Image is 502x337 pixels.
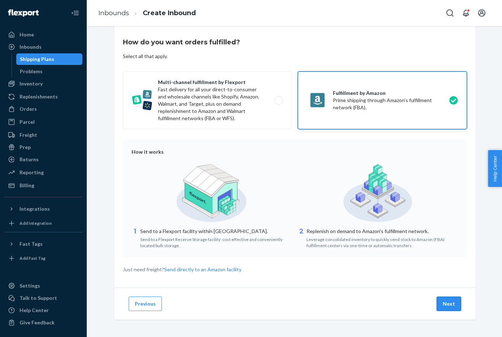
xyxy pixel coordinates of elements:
button: Help Center [488,150,502,187]
a: Shipping Plans [16,53,83,65]
a: Inbounds [98,9,129,17]
p: Send to a Flexport facility within [GEOGRAPHIC_DATA]. [140,228,292,235]
a: Home [4,29,82,40]
img: Flexport logo [8,9,39,17]
a: Problems [16,66,83,77]
div: Give Feedback [20,319,55,326]
a: Parcel [4,116,82,128]
div: Add Integration [20,220,52,226]
div: Home [20,31,34,38]
ol: breadcrumbs [93,3,202,24]
a: Billing [4,180,82,191]
div: 2 [298,227,305,249]
button: Next [437,297,461,311]
div: Reporting [20,169,44,176]
button: Open Search Box [443,6,457,20]
p: Replenish on demand to Amazon's fulfillment network. [306,228,458,235]
div: Help Center [20,307,49,314]
a: Inventory [4,78,82,89]
a: Reporting [4,167,82,178]
a: Add Fast Tag [4,253,82,264]
a: Create Inbound [143,9,196,17]
button: Integrations [4,203,82,215]
div: 1 [132,227,139,249]
div: How it works [132,148,458,156]
a: Talk to Support [4,292,82,304]
a: Returns [4,154,82,165]
div: Replenishments [20,93,58,100]
div: Returns [20,156,39,163]
button: Send directly to an Amazon facility [164,266,241,273]
button: Fast Tags [4,238,82,250]
button: Give Feedback [4,317,82,328]
a: Add Integration [4,218,82,229]
p: Just need freight? [123,266,241,273]
div: Prep [20,144,31,151]
a: Help Center [4,305,82,316]
div: Parcel [20,118,35,126]
div: Inbounds [20,43,42,51]
div: Inventory [20,80,43,87]
div: Orders [20,105,37,113]
div: Problems [20,68,43,75]
div: Leverage consolidated inventory to quickly send stock to Amazon (FBA) fulfillment centers via one... [306,235,458,249]
a: Freight [4,129,82,141]
button: Previous [129,297,162,311]
button: Open account menu [475,6,489,20]
a: Orders [4,103,82,115]
div: Send to a Flexport Reserve Storage facility: cost effective and conveniently located bulk storage. [140,235,292,249]
a: Inbounds [4,41,82,53]
h3: How do you want orders fulfilled? [123,38,240,47]
button: Close Navigation [68,6,82,20]
a: Replenishments [4,91,82,102]
div: Settings [20,282,40,289]
div: Freight [20,131,37,139]
div: Shipping Plans [20,56,54,63]
div: Add Fast Tag [20,255,46,261]
a: Prep [4,141,82,153]
div: Fast Tags [20,240,43,248]
div: Billing [20,182,34,189]
a: Settings [4,280,82,292]
div: Talk to Support [20,294,57,302]
div: Select all that apply. [123,53,168,60]
div: Integrations [20,205,50,213]
button: Open notifications [459,6,473,20]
